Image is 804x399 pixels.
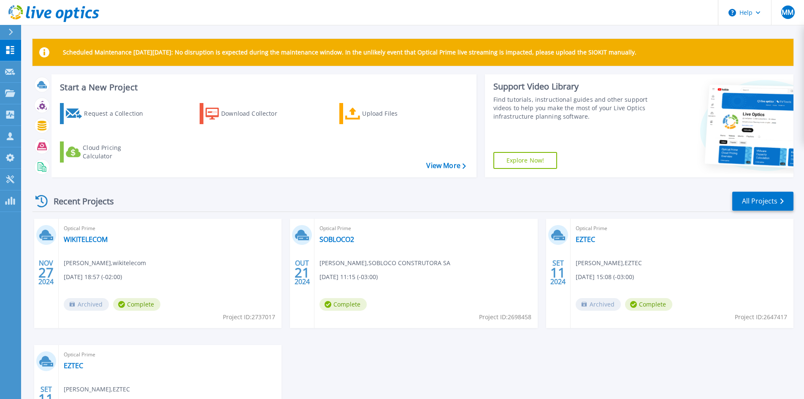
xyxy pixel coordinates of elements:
[200,103,294,124] a: Download Collector
[113,298,160,311] span: Complete
[576,298,621,311] span: Archived
[83,144,150,160] div: Cloud Pricing Calculator
[38,257,54,288] div: NOV 2024
[64,385,130,394] span: [PERSON_NAME] , EZTEC
[223,312,275,322] span: Project ID: 2737017
[479,312,531,322] span: Project ID: 2698458
[362,105,430,122] div: Upload Files
[64,258,146,268] span: [PERSON_NAME] , wikitelecom
[294,257,310,288] div: OUT 2024
[782,9,793,16] span: MM
[576,258,642,268] span: [PERSON_NAME] , EZTEC
[319,298,367,311] span: Complete
[64,298,109,311] span: Archived
[63,49,636,56] p: Scheduled Maintenance [DATE][DATE]: No disruption is expected during the maintenance window. In t...
[576,272,634,282] span: [DATE] 15:08 (-03:00)
[60,141,154,163] a: Cloud Pricing Calculator
[732,192,793,211] a: All Projects
[319,258,450,268] span: [PERSON_NAME] , SOBLOCO CONSTRUTORA SA
[576,224,788,233] span: Optical Prime
[319,224,532,233] span: Optical Prime
[64,361,83,370] a: EZTEC
[32,191,125,212] div: Recent Projects
[84,105,152,122] div: Request a Collection
[493,152,558,169] a: Explore Now!
[295,269,310,276] span: 21
[60,103,154,124] a: Request a Collection
[493,95,651,121] div: Find tutorials, instructional guides and other support videos to help you make the most of your L...
[64,350,276,359] span: Optical Prime
[64,272,122,282] span: [DATE] 18:57 (-02:00)
[319,272,378,282] span: [DATE] 11:15 (-03:00)
[550,269,566,276] span: 11
[426,162,466,170] a: View More
[221,105,289,122] div: Download Collector
[60,83,466,92] h3: Start a New Project
[550,257,566,288] div: SET 2024
[576,235,595,244] a: EZTEC
[735,312,787,322] span: Project ID: 2647417
[64,235,108,244] a: WIKITELECOM
[339,103,433,124] a: Upload Files
[625,298,672,311] span: Complete
[493,81,651,92] div: Support Video Library
[38,269,54,276] span: 27
[64,224,276,233] span: Optical Prime
[319,235,354,244] a: SOBLOCO2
